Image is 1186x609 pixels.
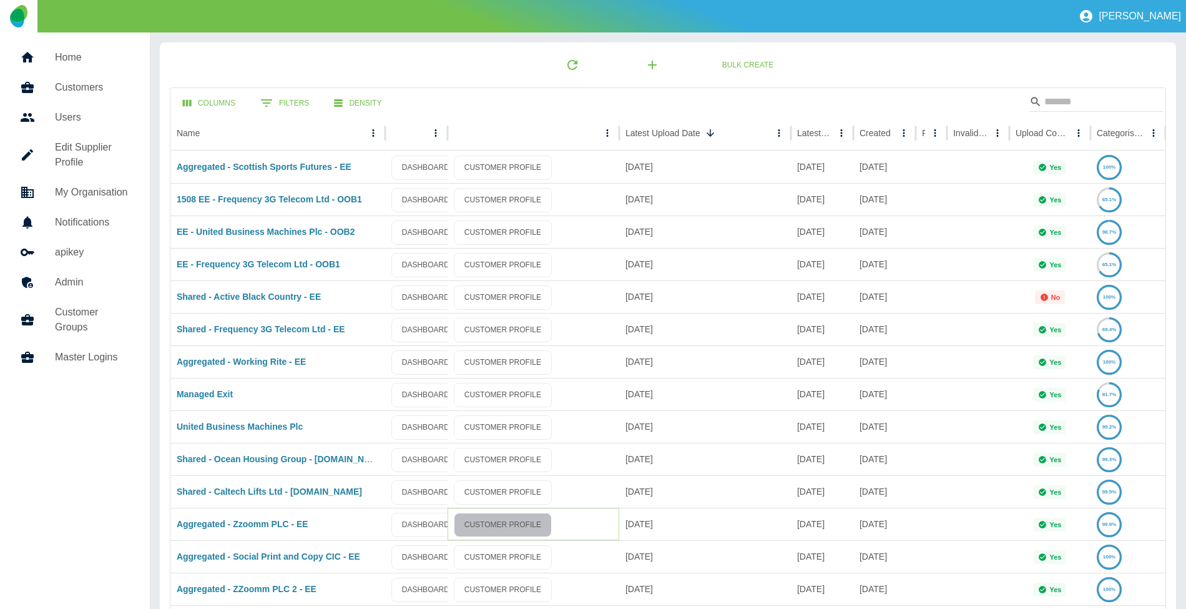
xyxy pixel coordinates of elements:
[1103,294,1115,300] text: 100%
[454,415,552,440] a: CUSTOMER PROFILE
[853,151,916,183] div: 07 Aug 2025
[55,215,130,230] h5: Notifications
[177,128,200,138] div: Name
[454,448,552,472] a: CUSTOMER PROFILE
[1097,194,1122,204] a: 65.1%
[1097,422,1122,432] a: 99.2%
[833,124,850,142] button: Latest Usage column menu
[1097,259,1122,269] a: 65.1%
[10,342,140,372] a: Master Logins
[702,124,719,142] button: Sort
[619,573,791,605] div: 12 Aug 2025
[10,297,140,342] a: Customer Groups
[10,177,140,207] a: My Organisation
[1097,292,1122,302] a: 100%
[922,128,925,138] div: Ref
[791,345,853,378] div: 15 Aug 2025
[454,350,552,375] a: CUSTOMER PROFILE
[1103,359,1115,365] text: 100%
[1070,124,1087,142] button: Upload Complete column menu
[391,448,460,472] a: DASHBOARD
[1049,456,1061,463] p: Yes
[10,42,140,72] a: Home
[391,415,460,440] a: DASHBOARD
[853,280,916,313] div: 07 Aug 2025
[10,237,140,267] a: apikey
[454,383,552,407] a: CUSTOMER PROFILE
[619,540,791,573] div: 12 Aug 2025
[1145,124,1162,142] button: Categorised column menu
[1049,423,1061,431] p: Yes
[791,151,853,183] div: 17 Aug 2025
[391,545,460,570] a: DASHBOARD
[1049,553,1061,561] p: Yes
[853,183,916,215] div: 22 Aug 2025
[619,248,791,280] div: 22 Aug 2025
[619,151,791,183] div: 25 Aug 2025
[55,110,130,125] h5: Users
[55,275,130,290] h5: Admin
[791,313,853,345] div: 15 Aug 2025
[1049,586,1061,593] p: Yes
[1049,326,1061,334] p: Yes
[791,508,853,540] div: 30 Jul 2025
[619,443,791,475] div: 13 Aug 2025
[1102,392,1117,397] text: 81.7%
[55,350,130,365] h5: Master Logins
[177,292,321,302] a: Shared - Active Black Country - EE
[619,215,791,248] div: 22 Aug 2025
[391,350,460,375] a: DASHBOARD
[791,183,853,215] div: 15 Aug 2025
[391,480,460,505] a: DASHBOARD
[791,410,853,443] div: 08 Aug 2025
[619,183,791,215] div: 22 Aug 2025
[1097,357,1122,367] a: 100%
[1049,261,1061,269] p: Yes
[853,443,916,475] div: 07 Aug 2025
[1102,457,1117,462] text: 99.3%
[1074,4,1186,29] button: [PERSON_NAME]
[177,422,303,432] a: United Business Machines Plc
[953,128,988,138] div: Invalid Creds
[853,313,916,345] div: 07 Aug 2025
[853,215,916,248] div: 22 Aug 2025
[177,227,355,237] a: EE - United Business Machines Plc - OOB2
[391,156,460,180] a: DASHBOARD
[10,102,140,132] a: Users
[177,487,362,497] a: Shared - Caltech Lifts Ltd - [DOMAIN_NAME]
[1051,294,1061,301] p: No
[177,194,362,204] a: 1508 EE - Frequency 3G Telecom Ltd - OOB1
[1035,290,1066,304] div: Not all required reports for this customer were uploaded for the latest usage month.
[10,267,140,297] a: Admin
[324,92,391,115] button: Density
[10,132,140,177] a: Edit Supplier Profile
[55,50,130,65] h5: Home
[454,480,552,505] a: CUSTOMER PROFILE
[770,124,788,142] button: Latest Upload Date column menu
[454,318,552,342] a: CUSTOMER PROFILE
[619,508,791,540] div: 12 Aug 2025
[791,475,853,508] div: 01 Aug 2025
[1097,454,1122,464] a: 99.3%
[791,280,853,313] div: 17 Aug 2025
[1099,11,1181,22] p: [PERSON_NAME]
[10,207,140,237] a: Notifications
[853,410,916,443] div: 06 Aug 2025
[619,313,791,345] div: 21 Aug 2025
[177,389,233,399] a: Managed Exit
[177,162,351,172] a: Aggregated - Scottish Sports Futures - EE
[625,128,700,138] div: Latest Upload Date
[791,540,853,573] div: 29 Jul 2025
[391,285,460,310] a: DASHBOARD
[454,253,552,277] a: CUSTOMER PROFILE
[1097,584,1122,594] a: 100%
[55,80,130,95] h5: Customers
[1097,487,1122,497] a: 99.5%
[1102,197,1117,202] text: 65.1%
[391,318,460,342] a: DASHBOARD
[853,540,916,573] div: 07 Aug 2025
[1102,424,1117,430] text: 99.2%
[454,156,552,180] a: CUSTOMER PROFILE
[1097,389,1122,399] a: 81.7%
[791,248,853,280] div: 15 Aug 2025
